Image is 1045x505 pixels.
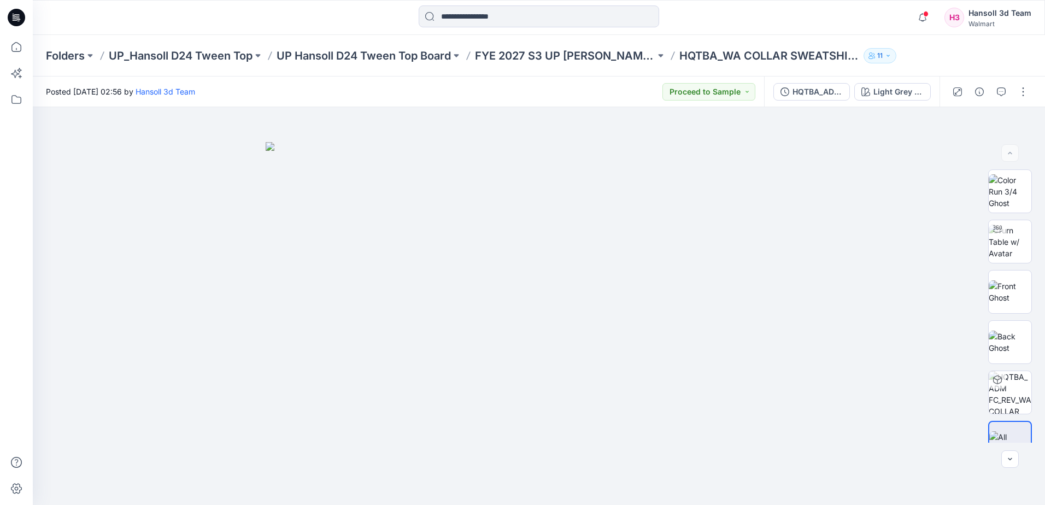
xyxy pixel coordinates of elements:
img: Color Run 3/4 Ghost [989,174,1031,209]
img: eyJhbGciOiJIUzI1NiIsImtpZCI6IjAiLCJzbHQiOiJzZXMiLCJ0eXAiOiJKV1QifQ.eyJkYXRhIjp7InR5cGUiOiJzdG9yYW... [266,142,812,505]
a: Hansoll 3d Team [136,87,195,96]
img: Front Ghost [989,280,1031,303]
button: HQTBA_ADM FC_REV_WA COLLAR SWEATSHIRT [773,83,850,101]
div: Light Grey HTR [873,86,924,98]
div: HQTBA_ADM FC_REV_WA COLLAR SWEATSHIRT [792,86,843,98]
button: 11 [864,48,896,63]
a: Folders [46,48,85,63]
button: Light Grey HTR [854,83,931,101]
div: Hansoll 3d Team [968,7,1031,20]
img: All colorways [989,431,1031,454]
img: Back Ghost [989,331,1031,354]
span: Posted [DATE] 02:56 by [46,86,195,97]
img: Turn Table w/ Avatar [989,225,1031,259]
p: HQTBA_WA COLLAR SWEATSHIRT [679,48,860,63]
div: H3 [944,8,964,27]
p: 11 [877,50,883,62]
div: Walmart [968,20,1031,28]
a: FYE 2027 S3 UP [PERSON_NAME] TOP [475,48,655,63]
a: UP_Hansoll D24 Tween Top [109,48,253,63]
a: UP Hansoll D24 Tween Top Board [277,48,451,63]
img: HQTBA_ADM FC_REV_WA COLLAR SWEATSHIRT Light Grey HTR [989,371,1031,414]
button: Details [971,83,988,101]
